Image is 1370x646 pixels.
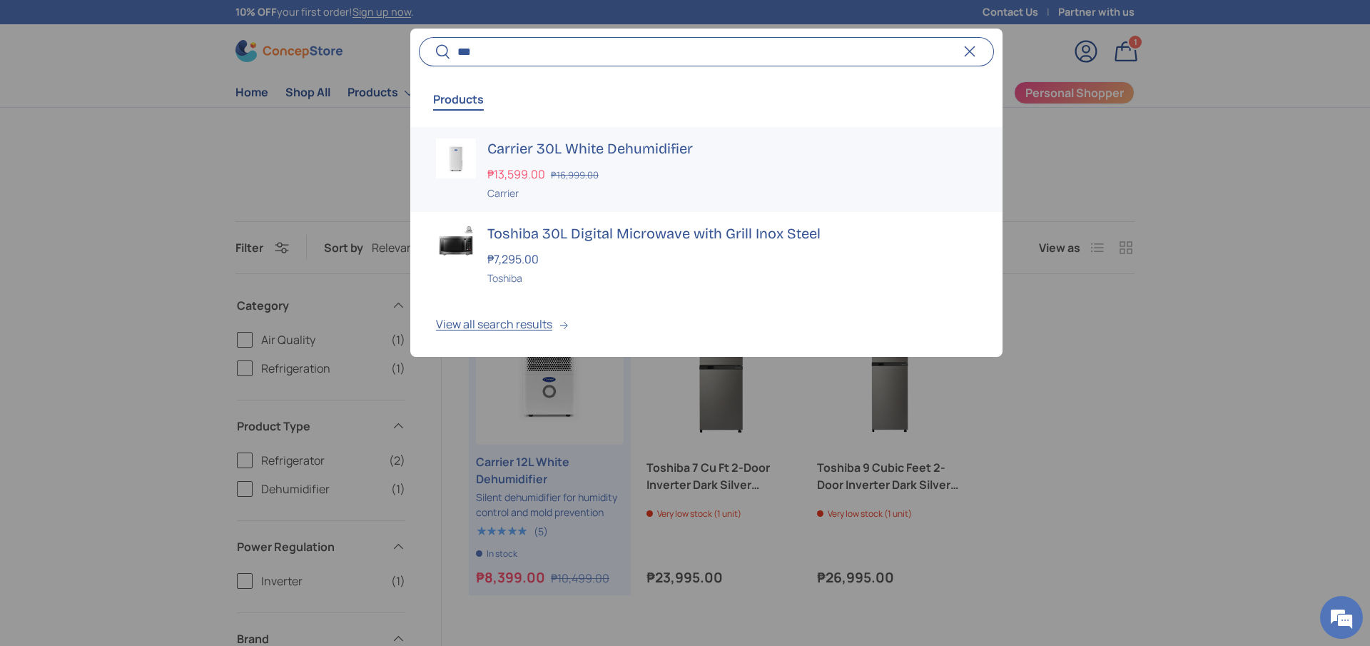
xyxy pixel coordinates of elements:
button: Products [433,83,484,116]
div: Carrier [487,186,977,201]
h3: Carrier 30L White Dehumidifier [487,138,977,158]
button: View all search results [410,297,1003,357]
strong: ₱13,599.00 [487,166,549,182]
div: Minimize live chat window [234,7,268,41]
div: Toshiba [487,271,977,286]
a: Toshiba 30L Digital Microwave with Grill Inox Steel ₱7,295.00 Toshiba [410,212,1003,297]
div: Chat with us now [74,80,240,99]
a: carrier-dehumidifier-30-liter-full-view-concepstore Carrier 30L White Dehumidifier ₱13,599.00 ₱16... [410,127,1003,212]
h3: Toshiba 30L Digital Microwave with Grill Inox Steel [487,223,977,243]
img: carrier-dehumidifier-30-liter-full-view-concepstore [436,138,476,178]
textarea: Type your message and hit 'Enter' [7,390,272,440]
s: ₱16,999.00 [551,168,599,181]
span: We're online! [83,180,197,324]
strong: ₱7,295.00 [487,251,542,267]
